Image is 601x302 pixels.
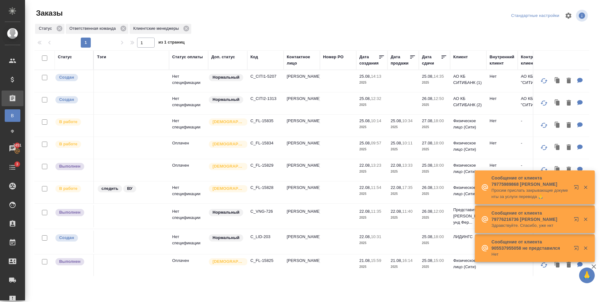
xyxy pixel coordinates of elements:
p: 25.08, [359,141,371,145]
p: Нормальный [213,74,239,81]
button: Клонировать [552,164,563,176]
div: Клиентские менеджеры [130,24,192,34]
p: 2025 [359,146,384,153]
p: Физическое лицо (Сити) [453,118,483,130]
td: [PERSON_NAME] [284,254,320,276]
button: Для КМ: нот [574,119,586,132]
p: 25.08, [359,74,371,79]
p: [DEMOGRAPHIC_DATA] [213,141,244,147]
p: 13:23 [371,163,381,168]
button: Клонировать [552,119,563,132]
p: 13:00 [434,185,444,190]
p: ЛИДИНГС [453,234,483,240]
td: Нет спецификации [169,181,208,203]
p: 16:14 [402,258,413,263]
div: Выставляет ПМ после сдачи и проведения начислений. Последний этап для ПМа [55,208,90,217]
p: Нет [490,118,515,124]
p: [DEMOGRAPHIC_DATA] [213,119,244,125]
p: 25.08, [359,118,371,123]
p: 26.08, [422,96,434,101]
p: 25.08, [422,74,434,79]
button: Обновить [537,140,552,155]
p: 25.08, [391,141,402,145]
p: 18:00 [434,118,444,123]
p: Сообщение от клиента 79776216736 [PERSON_NAME] [491,210,570,222]
p: 14:13 [371,74,381,79]
p: 26.08, [422,209,434,214]
p: 2025 [359,80,384,86]
td: [PERSON_NAME] [284,92,320,114]
p: [DEMOGRAPHIC_DATA] [213,185,244,192]
button: Обновить [537,118,552,133]
div: Клиент [453,54,468,60]
div: Статус по умолчанию для стандартных заказов [208,208,244,217]
p: Нет [490,73,515,80]
div: Доп. статус [211,54,235,60]
button: Удалить [563,119,574,132]
button: Удалить [563,141,574,154]
p: 2025 [422,102,447,108]
div: split button [510,11,561,21]
div: Статус по умолчанию для стандартных заказов [208,73,244,82]
p: Статус [39,25,54,32]
p: C_CITI2-1313 [250,96,280,102]
p: Физическое лицо (Сити) [453,140,483,153]
p: [DEMOGRAPHIC_DATA] [213,163,244,169]
p: [DEMOGRAPHIC_DATA] [213,258,244,265]
p: Ответственная команда [69,25,118,32]
p: 22.08, [391,163,402,168]
div: Выставляется автоматически для первых 3 заказов нового контактного лица. Особое внимание [208,140,244,148]
td: [PERSON_NAME] [284,181,320,203]
p: 25.08, [422,258,434,263]
p: 2025 [359,240,384,246]
div: Дата сдачи [422,54,441,66]
span: Посмотреть информацию [576,10,589,22]
button: Удалить [563,97,574,110]
p: АО КБ СИТИБАНК (1) [453,73,483,86]
p: Выполнен [59,258,80,265]
div: Выставляется автоматически при создании заказа [55,234,90,242]
button: Открыть в новой вкладке [570,181,585,196]
p: 2025 [391,191,416,197]
div: Контактное лицо [287,54,317,66]
p: 26.08, [422,185,434,190]
p: В работе [59,141,77,147]
div: Внутренний клиент [490,54,515,66]
p: 2025 [359,124,384,130]
p: 22.08, [359,163,371,168]
p: C_FL-15835 [250,118,280,124]
p: 25.08, [422,163,434,168]
p: 2025 [422,80,447,86]
p: 2025 [422,146,447,153]
p: 11:35 [371,209,381,214]
button: Закрыть [579,245,592,251]
p: 15:00 [434,258,444,263]
span: Ф [8,128,17,134]
p: 22.08, [359,234,371,239]
p: 15:59 [371,258,381,263]
p: Нет [490,162,515,169]
p: 22.08, [391,185,402,190]
p: 12:32 [371,96,381,101]
p: В работе [59,185,77,192]
p: 10:14 [371,118,381,123]
p: 18:00 [434,163,444,168]
p: В работе [59,119,77,125]
td: [PERSON_NAME] [284,159,320,181]
p: АО КБ "СИТИБАНК" [521,73,551,86]
p: Просим прислать закрывающие документы за услуги перевода 🙏 [491,187,570,200]
p: Нет [491,251,570,258]
button: Клонировать [552,97,563,110]
p: - [521,118,551,124]
button: Удалить [563,164,574,176]
button: Закрыть [579,216,592,222]
p: Здравствуйте. Спасибо, уже нкт [491,222,570,229]
span: из 1 страниц [158,39,185,48]
p: Создан [59,96,74,103]
div: Статус оплаты [172,54,203,60]
button: Клонировать [552,75,563,87]
div: Выставляется автоматически для первых 3 заказов нового контактного лица. Особое внимание [208,185,244,193]
p: 09:57 [371,141,381,145]
p: Нормальный [213,235,239,241]
p: АО КБ "СИТИБАНК" [521,96,551,108]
